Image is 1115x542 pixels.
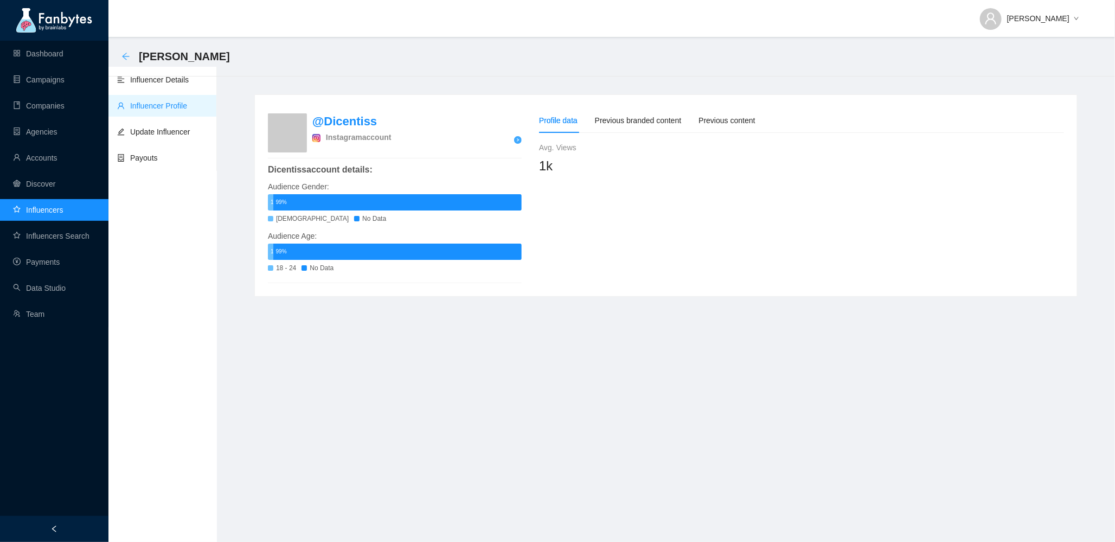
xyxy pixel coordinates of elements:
a: align-leftInfluencer Details [117,75,189,84]
a: radar-chartDiscover [13,180,55,188]
div: 1 % [268,244,273,260]
a: userInfluencer Profile [117,101,187,110]
a: pay-circlePayments [13,258,60,266]
div: Previous content [699,114,755,126]
a: userAccounts [13,154,57,162]
a: editUpdate Influencer [117,127,190,136]
span: right-circle [514,127,522,152]
a: containerPayouts [117,154,158,162]
a: bookCompanies [13,101,65,110]
div: 99 % [273,244,522,260]
span: [PERSON_NAME] [1007,12,1069,24]
button: [PERSON_NAME]down [971,5,1088,23]
span: arrow-left [121,52,130,61]
p: 18 - 24 [276,265,296,271]
div: 1 % [268,194,273,211]
span: 1k [539,156,553,176]
span: user [984,12,997,25]
div: Profile data [539,114,578,126]
div: Avg. Views [539,142,670,154]
span: left [50,525,58,533]
a: databaseCampaigns [13,75,65,84]
p: Instagram account [326,134,392,141]
a: containerAgencies [13,127,57,136]
img: instagram-img [312,134,321,142]
p: No Data [310,265,334,271]
p: No Data [362,216,386,221]
p: [DEMOGRAPHIC_DATA] [276,216,349,221]
a: usergroup-addTeam [13,310,44,318]
a: searchData Studio [13,284,66,292]
p: Dicentiss account details: [268,167,522,173]
div: Back [121,52,130,61]
div: 99 % [273,194,522,211]
span: Wiktoria Wasak [139,48,230,65]
a: starInfluencers [13,206,63,214]
a: appstoreDashboard [13,49,63,58]
a: starInfluencers Search [13,232,89,240]
span: down [1074,16,1079,22]
div: Previous branded content [595,114,682,126]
